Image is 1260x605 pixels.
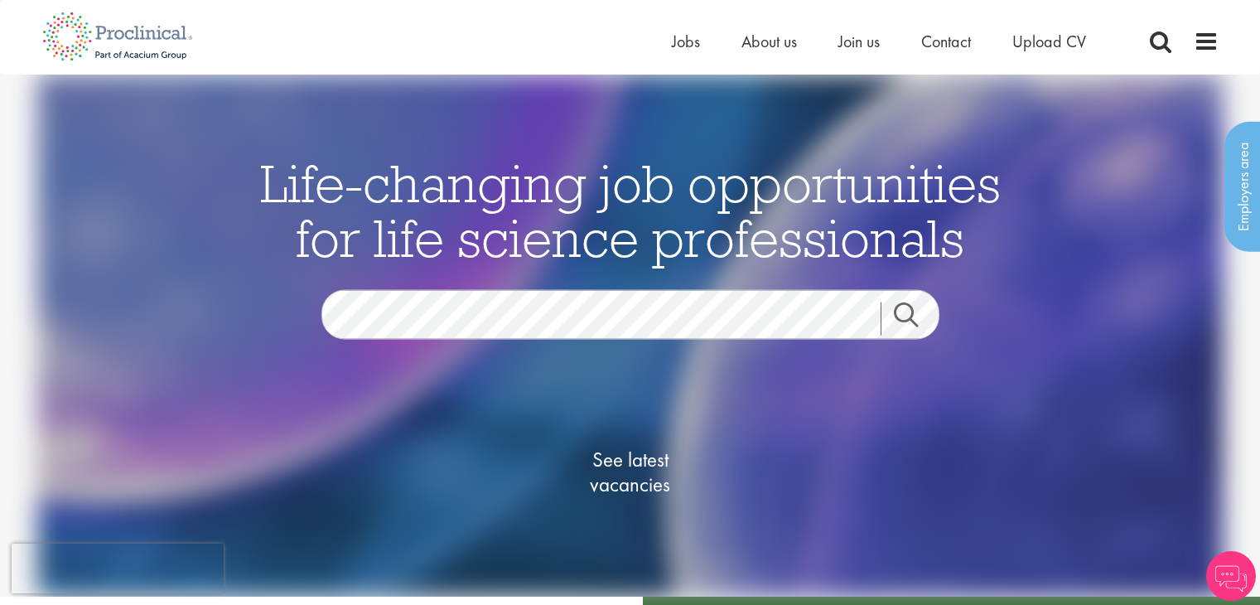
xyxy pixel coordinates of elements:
[1206,551,1256,601] img: Chatbot
[672,31,700,52] a: Jobs
[12,544,224,593] iframe: reCAPTCHA
[881,302,952,335] a: Job search submit button
[260,149,1001,270] span: Life-changing job opportunities for life science professionals
[1012,31,1086,52] a: Upload CV
[838,31,880,52] a: Join us
[921,31,971,52] a: Contact
[37,75,1223,597] img: candidate home
[548,447,713,496] span: See latest vacancies
[741,31,797,52] a: About us
[548,380,713,563] a: See latestvacancies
